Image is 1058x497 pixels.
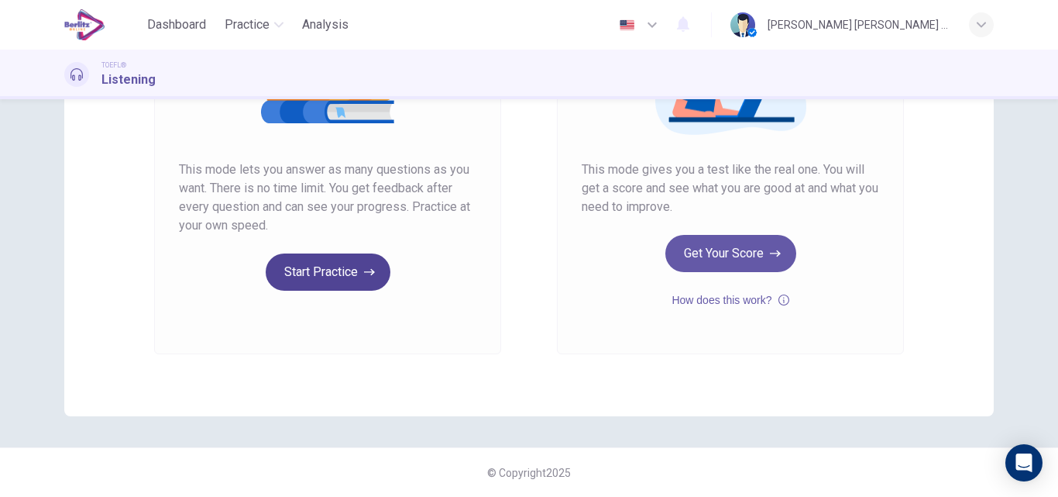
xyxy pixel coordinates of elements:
span: This mode gives you a test like the real one. You will get a score and see what you are good at a... [582,160,879,216]
div: Open Intercom Messenger [1005,444,1043,481]
button: Practice [218,11,290,39]
img: EduSynch logo [64,9,105,40]
span: This mode lets you answer as many questions as you want. There is no time limit. You get feedback... [179,160,476,235]
button: How does this work? [672,291,788,309]
span: © Copyright 2025 [487,467,571,479]
h1: Listening [101,71,156,89]
span: Analysis [302,16,349,34]
div: [PERSON_NAME] [PERSON_NAME] Toledo [768,16,950,34]
button: Dashboard [141,11,212,39]
span: TOEFL® [101,60,126,71]
button: Start Practice [266,254,390,291]
button: Get Your Score [665,235,796,272]
a: EduSynch logo [64,9,141,40]
span: Dashboard [147,16,206,34]
img: en [617,19,637,31]
button: Analysis [296,11,355,39]
img: Profile picture [730,12,755,37]
span: Practice [225,16,270,34]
